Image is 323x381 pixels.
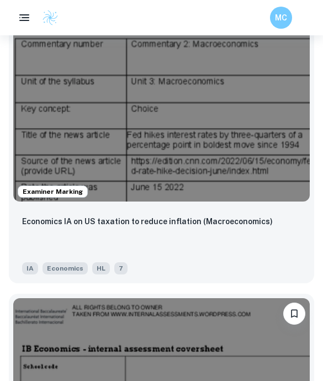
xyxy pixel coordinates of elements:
img: Clastify logo [42,9,59,26]
span: IA [22,262,38,274]
span: Examiner Marking [18,187,87,197]
span: HL [92,262,110,274]
span: Economics [43,262,88,274]
button: Bookmark [283,303,305,325]
a: Clastify logo [35,9,59,26]
button: MC [270,7,292,29]
span: 7 [114,262,128,274]
p: Economics IA on US taxation to reduce inflation (Macroeconomics) [22,215,273,227]
h6: MC [275,12,288,24]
